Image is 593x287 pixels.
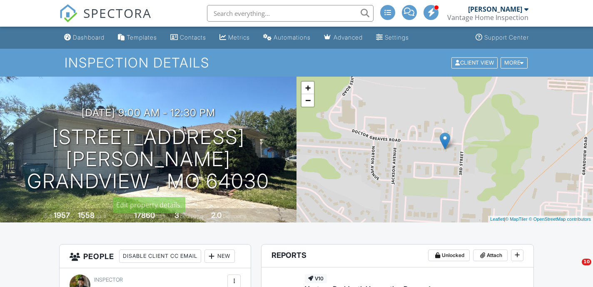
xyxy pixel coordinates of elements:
img: The Best Home Inspection Software - Spectora [59,4,77,22]
a: Zoom out [301,94,314,107]
div: 17860 [134,211,155,220]
div: 3 [174,211,179,220]
h3: People [60,245,251,268]
div: New [204,250,235,263]
div: Advanced [334,34,363,41]
span: SPECTORA [83,4,152,22]
div: Templates [127,34,157,41]
span: Lot Size [115,213,133,219]
iframe: Intercom live chat [565,259,585,279]
a: © OpenStreetMap contributors [529,217,591,222]
span: Inspector [94,277,123,283]
div: 1558 [78,211,95,220]
a: Client View [451,59,500,65]
a: Zoom in [301,82,314,94]
div: More [501,57,528,68]
a: Leaflet [490,217,504,222]
h3: [DATE] 9:00 am - 12:30 pm [82,107,215,118]
div: Automations [274,34,311,41]
a: SPECTORA [59,11,152,29]
a: Support Center [472,30,532,45]
div: Dashboard [73,34,105,41]
div: | [488,216,593,223]
h1: Inspection Details [65,55,528,70]
a: Settings [373,30,412,45]
a: Dashboard [61,30,108,45]
div: Disable Client CC Email [119,250,201,263]
a: Automations (Advanced) [260,30,314,45]
div: [PERSON_NAME] [468,5,522,13]
div: 2.0 [211,211,222,220]
div: 1957 [54,211,70,220]
a: Metrics [216,30,253,45]
div: Vantage Home Inspection [447,13,528,22]
a: © MapTiler [505,217,528,222]
h1: [STREET_ADDRESS][PERSON_NAME] grandview , mo 64030 [13,126,283,192]
div: Settings [385,34,409,41]
a: Advanced [321,30,366,45]
input: Search everything... [207,5,374,22]
div: Metrics [228,34,250,41]
span: Built [43,213,52,219]
div: Client View [451,57,498,68]
span: bedrooms [180,213,203,219]
a: Templates [115,30,160,45]
span: sq.ft. [156,213,167,219]
div: Contacts [180,34,206,41]
span: 10 [582,259,591,265]
span: bathrooms [223,213,247,219]
a: Contacts [167,30,209,45]
div: Support Center [484,34,529,41]
span: sq. ft. [96,213,107,219]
